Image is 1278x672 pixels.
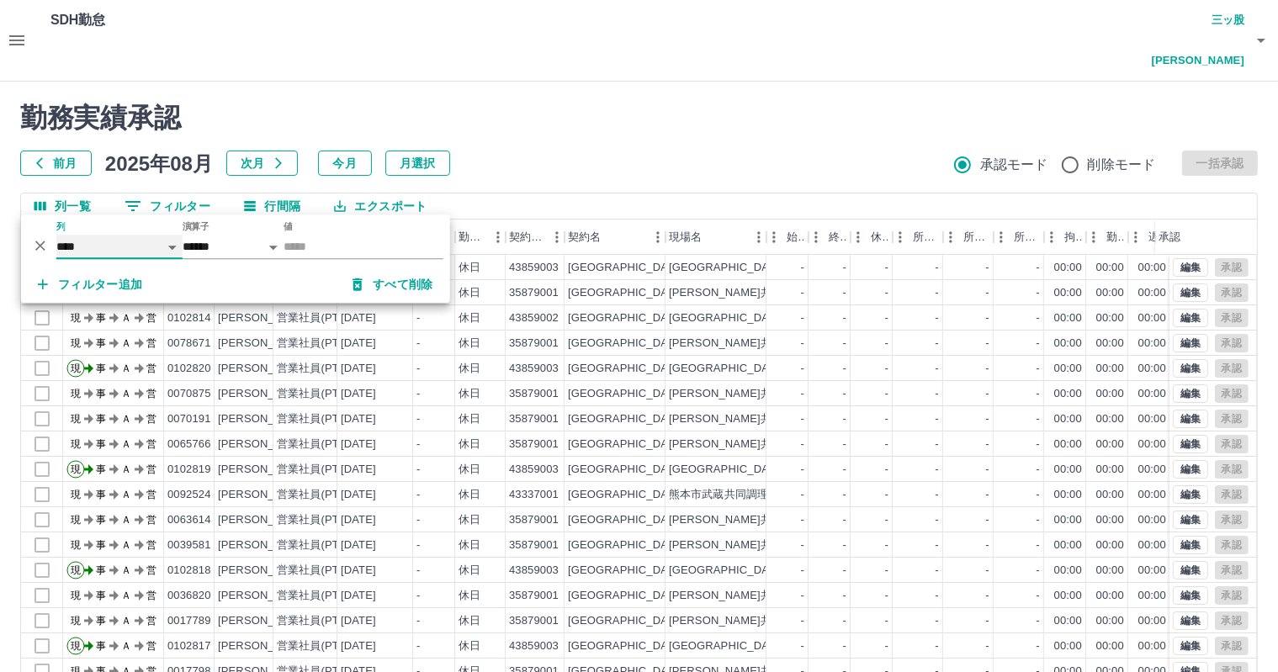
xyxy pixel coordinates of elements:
div: - [986,437,989,452]
div: 00:00 [1138,512,1166,528]
div: - [416,512,420,528]
div: 契約名 [568,220,601,255]
div: [PERSON_NAME] [218,310,310,326]
div: [DATE] [341,512,376,528]
div: [PERSON_NAME]共同調理場 [669,386,816,402]
label: 列 [56,220,66,233]
text: 事 [96,312,106,324]
div: - [1037,411,1040,427]
div: - [801,512,804,528]
div: 所定休憩 [1014,220,1041,255]
div: - [885,411,888,427]
div: - [885,512,888,528]
div: 遅刻等 [1128,220,1170,255]
button: フィルター表示 [111,193,224,219]
div: - [843,487,846,503]
div: 00:00 [1138,386,1166,402]
div: 00:00 [1054,462,1082,478]
div: 00:00 [1096,260,1124,276]
div: 00:00 [1054,437,1082,452]
div: [PERSON_NAME] [218,437,310,452]
div: 休日 [459,361,480,377]
div: - [843,285,846,301]
div: - [885,310,888,326]
h2: 勤務実績承認 [20,102,1258,134]
div: [GEOGRAPHIC_DATA] [568,336,684,352]
div: 営業社員(PT契約) [277,336,365,352]
div: 営業社員(PT契約) [277,537,365,553]
div: [DATE] [341,462,376,478]
div: - [936,462,939,478]
div: 00:00 [1096,386,1124,402]
button: メニュー [485,225,511,250]
div: - [1037,437,1040,452]
div: 0102820 [167,361,211,377]
div: - [885,462,888,478]
div: 休日 [459,310,480,326]
div: - [986,411,989,427]
div: 所定終業 [943,220,994,255]
div: [DATE] [341,310,376,326]
div: 休日 [459,437,480,452]
div: - [986,361,989,377]
div: 00:00 [1138,336,1166,352]
div: 00:00 [1054,512,1082,528]
div: 終業 [829,220,847,255]
div: [PERSON_NAME]共同調理場 [669,285,816,301]
button: 編集 [1173,258,1208,277]
text: 事 [96,438,106,450]
div: 契約名 [565,220,666,255]
div: 休日 [459,462,480,478]
div: 休日 [459,537,480,553]
div: - [801,437,804,452]
div: 休日 [459,411,480,427]
div: 00:00 [1138,462,1166,478]
div: [GEOGRAPHIC_DATA] [568,411,684,427]
div: 00:00 [1138,487,1166,503]
div: 熊本市武蔵共同調理場 [669,487,780,503]
div: 43859003 [509,260,559,276]
div: - [936,260,939,276]
div: 終業 [809,220,851,255]
div: 00:00 [1096,487,1124,503]
button: 編集 [1173,384,1208,403]
div: [DATE] [341,437,376,452]
div: 00:00 [1096,512,1124,528]
div: - [986,310,989,326]
div: [PERSON_NAME] [218,512,310,528]
text: 現 [71,388,81,399]
text: 営 [146,362,156,374]
label: 演算子 [183,220,209,233]
div: - [885,361,888,377]
div: - [801,336,804,352]
button: メニュー [645,225,671,250]
div: 始業 [766,220,809,255]
text: 事 [96,388,106,399]
div: [PERSON_NAME]共同調理場 [669,437,816,452]
div: 35879001 [509,512,559,528]
button: メニュー [746,225,772,250]
text: Ａ [121,312,131,324]
button: 編集 [1173,460,1208,479]
div: [PERSON_NAME] [218,361,310,377]
div: 休憩 [851,220,893,255]
div: 勤務区分 [455,220,506,255]
div: 拘束 [1064,220,1083,255]
div: [GEOGRAPHIC_DATA]立[PERSON_NAME][GEOGRAPHIC_DATA] [669,260,1004,276]
button: すべて削除 [339,269,447,299]
button: 今月 [318,151,372,176]
div: - [801,411,804,427]
div: - [416,462,420,478]
text: 営 [146,312,156,324]
div: 00:00 [1054,361,1082,377]
div: - [416,336,420,352]
text: 現 [71,312,81,324]
button: 編集 [1173,561,1208,579]
div: - [986,487,989,503]
div: 00:00 [1096,411,1124,427]
div: [PERSON_NAME] [218,336,310,352]
button: 編集 [1173,410,1208,428]
div: 所定開始 [893,220,943,255]
div: - [986,462,989,478]
div: 契約コード [506,220,565,255]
